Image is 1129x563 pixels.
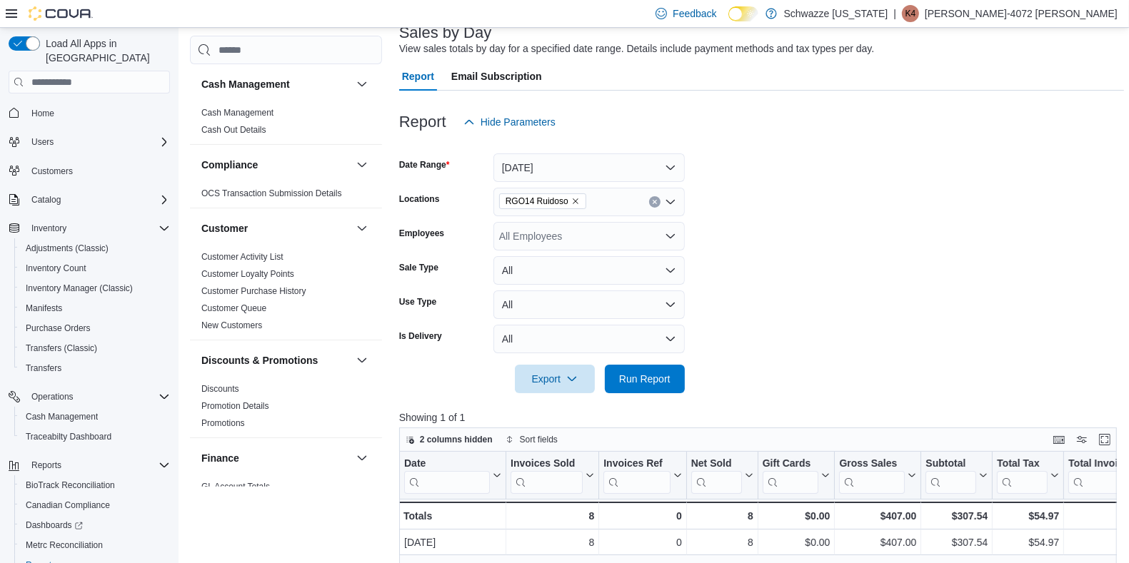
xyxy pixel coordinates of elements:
[201,285,306,297] span: Customer Purchase History
[201,125,266,135] a: Cash Out Details
[925,5,1118,22] p: [PERSON_NAME]-4072 [PERSON_NAME]
[451,62,542,91] span: Email Subscription
[201,451,351,465] button: Finance
[493,153,685,182] button: [DATE]
[201,77,290,91] h3: Cash Management
[201,320,262,331] span: New Customers
[20,280,139,297] a: Inventory Manager (Classic)
[404,457,490,494] div: Date
[997,457,1048,494] div: Total Tax
[26,191,66,208] button: Catalog
[511,457,583,471] div: Invoices Sold
[20,537,109,554] a: Metrc Reconciliation
[26,457,170,474] span: Reports
[399,113,446,131] h3: Report
[26,283,133,294] span: Inventory Manager (Classic)
[26,220,72,237] button: Inventory
[20,537,170,554] span: Metrc Reconciliation
[511,534,594,552] div: 8
[201,401,269,411] a: Promotion Details
[20,260,170,277] span: Inventory Count
[20,408,104,425] a: Cash Management
[3,218,176,238] button: Inventory
[20,260,92,277] a: Inventory Count
[201,124,266,136] span: Cash Out Details
[353,352,371,369] button: Discounts & Promotions
[201,252,283,262] a: Customer Activity List
[31,391,74,402] span: Operations
[997,534,1059,552] div: $54.97
[763,534,831,552] div: $0.00
[26,388,79,405] button: Operations
[26,480,115,491] span: BioTrack Reconciliation
[511,457,594,494] button: Invoices Sold
[14,278,176,298] button: Inventory Manager (Classic)
[665,230,676,242] button: Open list of options
[20,497,116,514] a: Canadian Compliance
[14,358,176,378] button: Transfers
[20,360,67,377] a: Transfers
[400,431,498,448] button: 2 columns hidden
[26,411,98,422] span: Cash Management
[506,194,568,208] span: RGO14 Ruidoso
[31,136,54,148] span: Users
[26,303,62,314] span: Manifests
[26,105,60,122] a: Home
[1050,431,1068,448] button: Keyboard shortcuts
[762,457,830,494] button: Gift Cards
[190,185,382,208] div: Compliance
[14,338,176,358] button: Transfers (Classic)
[20,340,103,357] a: Transfers (Classic)
[20,320,96,337] a: Purchase Orders
[26,457,67,474] button: Reports
[399,159,450,171] label: Date Range
[500,431,563,448] button: Sort fields
[925,507,988,524] div: $307.54
[26,431,111,442] span: Traceabilty Dashboard
[691,534,753,552] div: 8
[40,36,170,65] span: Load All Apps in [GEOGRAPHIC_DATA]
[20,428,117,445] a: Traceabilty Dashboard
[404,457,490,471] div: Date
[520,434,558,445] span: Sort fields
[353,156,371,173] button: Compliance
[1073,431,1090,448] button: Display options
[665,196,676,208] button: Open list of options
[29,6,93,21] img: Cova
[399,296,436,308] label: Use Type
[511,457,583,494] div: Invoices Sold
[14,238,176,258] button: Adjustments (Classic)
[925,534,988,552] div: $307.54
[399,228,444,239] label: Employees
[839,457,905,471] div: Gross Sales
[201,482,270,492] a: GL Account Totals
[691,457,753,494] button: Net Sold
[20,477,121,494] a: BioTrack Reconciliation
[201,108,274,118] a: Cash Management
[619,372,671,386] span: Run Report
[997,457,1059,494] button: Total Tax
[26,133,170,151] span: Users
[762,507,830,524] div: $0.00
[201,107,274,118] span: Cash Management
[353,220,371,237] button: Customer
[420,434,493,445] span: 2 columns hidden
[603,457,670,494] div: Invoices Ref
[201,417,245,429] span: Promotions
[201,481,270,492] span: GL Account Totals
[839,457,916,494] button: Gross Sales
[691,457,741,494] div: Net Sold
[839,507,916,524] div: $407.00
[201,320,262,330] a: New Customers
[925,457,976,494] div: Subtotal
[20,240,114,257] a: Adjustments (Classic)
[31,194,61,206] span: Catalog
[402,62,434,91] span: Report
[14,407,176,427] button: Cash Management
[403,507,501,524] div: Totals
[399,410,1124,425] p: Showing 1 of 1
[201,188,342,198] a: OCS Transaction Submission Details
[20,497,170,514] span: Canadian Compliance
[201,158,258,172] h3: Compliance
[603,457,670,471] div: Invoices Ref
